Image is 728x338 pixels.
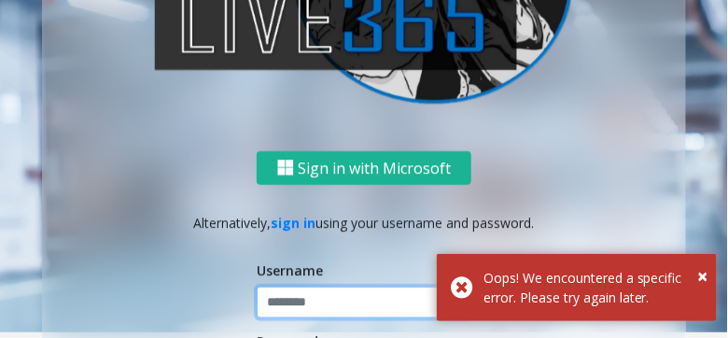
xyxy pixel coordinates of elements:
[698,262,708,290] button: Close
[257,261,323,280] label: Username
[61,213,667,232] p: Alternatively, using your username and password.
[698,263,708,289] span: ×
[257,151,471,186] button: Sign in with Microsoft
[272,214,316,232] a: sign in
[483,268,703,307] div: Oops! We encountered a specific error. Please try again later.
